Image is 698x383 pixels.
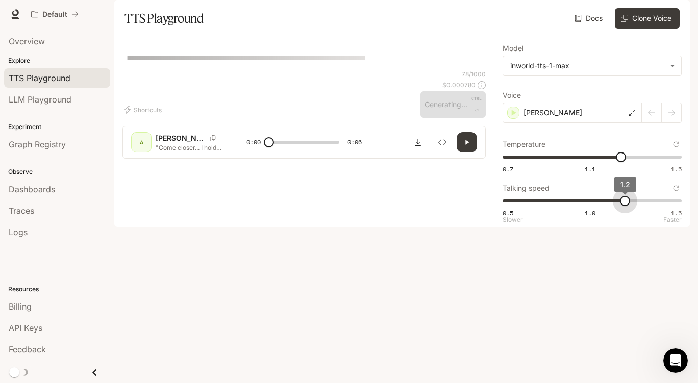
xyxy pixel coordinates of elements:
button: Copy Voice ID [206,135,220,141]
p: Talking speed [503,185,550,192]
a: Docs [572,8,607,29]
button: Reset to default [670,139,682,150]
span: 1.2 [620,180,630,189]
button: Clone Voice [615,8,680,29]
p: Voice [503,92,521,99]
span: 1.0 [585,209,595,217]
p: Temperature [503,141,545,148]
span: 1.5 [671,165,682,173]
button: All workspaces [27,4,83,24]
div: A [133,134,149,150]
span: 0:00 [246,137,261,147]
p: "Come closer... I hold wonders untold. Let your eyes dance across my pages..." [156,143,222,152]
div: inworld-tts-1-max [510,61,665,71]
p: 78 / 1000 [462,70,486,79]
p: [PERSON_NAME] [523,108,582,118]
p: $ 0.000780 [442,81,476,89]
button: Download audio [408,132,428,152]
div: inworld-tts-1-max [503,56,681,75]
p: Model [503,45,523,52]
button: Inspect [432,132,453,152]
p: Default [42,10,67,19]
button: Shortcuts [122,101,166,118]
h1: TTS Playground [124,8,204,29]
span: 0:06 [347,137,362,147]
p: Faster [663,217,682,223]
iframe: Intercom live chat [663,348,688,373]
p: [PERSON_NAME] [156,133,206,143]
span: 1.5 [671,209,682,217]
button: Reset to default [670,183,682,194]
span: 1.1 [585,165,595,173]
span: 0.7 [503,165,513,173]
p: Slower [503,217,523,223]
span: 0.5 [503,209,513,217]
